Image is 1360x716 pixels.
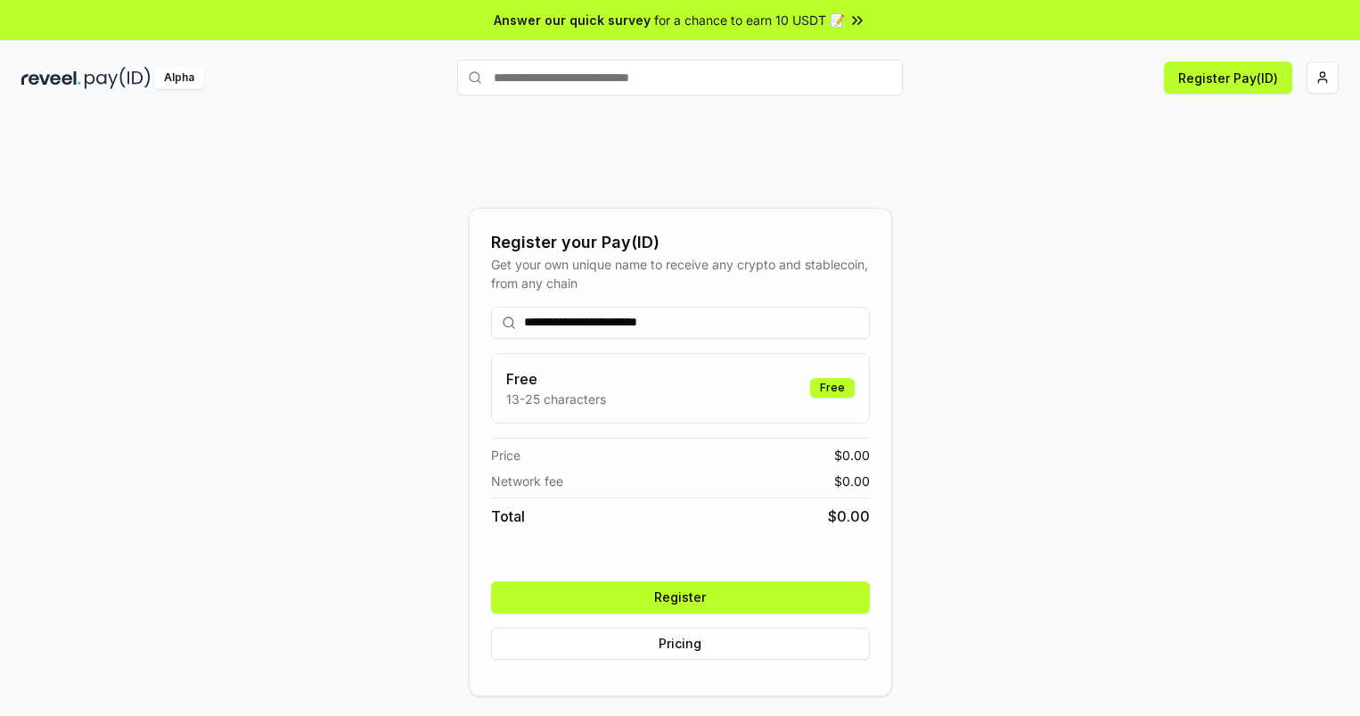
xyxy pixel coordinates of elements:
[494,11,651,29] span: Answer our quick survey
[491,506,525,527] span: Total
[154,67,204,89] div: Alpha
[828,506,870,527] span: $ 0.00
[834,446,870,465] span: $ 0.00
[506,368,606,390] h3: Free
[506,390,606,408] p: 13-25 characters
[85,67,151,89] img: pay_id
[491,581,870,613] button: Register
[491,255,870,292] div: Get your own unique name to receive any crypto and stablecoin, from any chain
[491,472,563,490] span: Network fee
[491,230,870,255] div: Register your Pay(ID)
[21,67,81,89] img: reveel_dark
[810,378,855,398] div: Free
[491,446,520,465] span: Price
[834,472,870,490] span: $ 0.00
[654,11,845,29] span: for a chance to earn 10 USDT 📝
[491,628,870,660] button: Pricing
[1164,62,1292,94] button: Register Pay(ID)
